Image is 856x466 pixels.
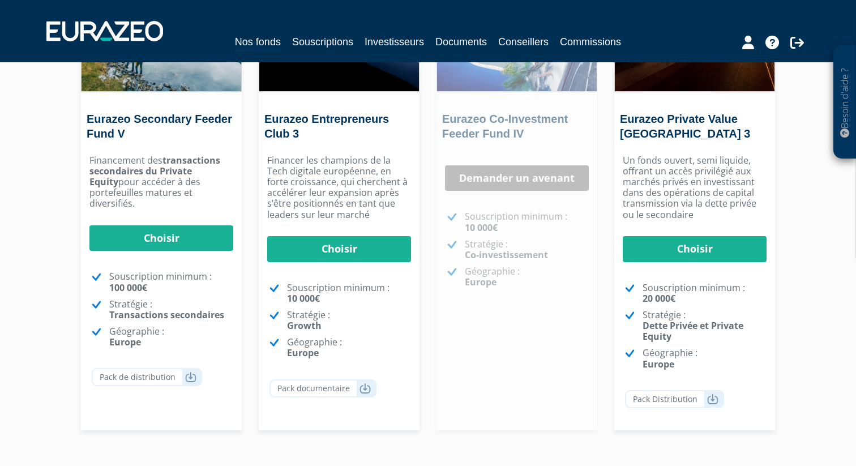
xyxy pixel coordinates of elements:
p: Souscription minimum : [465,211,589,233]
a: Pack Distribution [625,390,724,408]
a: Pack de distribution [92,368,202,386]
p: Stratégie : [287,310,411,331]
p: Stratégie : [643,310,767,343]
a: Demander un avenant [445,165,589,191]
p: Besoin d'aide ? [838,52,851,153]
a: Nos fonds [235,34,281,52]
p: Souscription minimum : [287,283,411,304]
img: 1732889491-logotype_eurazeo_blanc_rvb.png [46,21,163,41]
p: Souscription minimum : [643,283,767,304]
a: Investisseurs [365,34,424,50]
a: Choisir [267,236,411,262]
a: Eurazeo Co-Investment Feeder Fund IV [442,113,568,140]
strong: Europe [287,347,319,359]
p: Géographie : [465,266,589,288]
strong: 10 000€ [287,292,320,305]
p: Un fonds ouvert, semi liquide, offrant un accès privilégié aux marchés privés en investissant dan... [623,155,767,220]
a: Pack documentaire [269,379,376,397]
strong: 20 000€ [643,292,675,305]
p: Géographie : [109,326,233,348]
a: Eurazeo Secondary Feeder Fund V [87,113,232,140]
p: Géographie : [287,337,411,358]
strong: Transactions secondaires [109,309,224,321]
a: Souscriptions [292,34,353,50]
a: Eurazeo Entrepreneurs Club 3 [264,113,389,140]
strong: Co-investissement [465,249,548,261]
strong: transactions secondaires du Private Equity [89,154,220,188]
strong: 100 000€ [109,281,147,294]
strong: Growth [287,319,322,332]
a: Choisir [623,236,767,262]
p: Financer les champions de la Tech digitale européenne, en forte croissance, qui cherchent à accél... [267,155,411,220]
strong: Dette Privée et Private Equity [643,319,743,343]
a: Commissions [560,34,621,50]
a: Eurazeo Private Value [GEOGRAPHIC_DATA] 3 [620,113,750,140]
p: Stratégie : [465,239,589,260]
strong: Europe [465,276,497,288]
p: Géographie : [643,348,767,369]
strong: Europe [643,358,674,370]
a: Choisir [89,225,233,251]
p: Souscription minimum : [109,271,233,293]
strong: 10 000€ [465,221,498,234]
strong: Europe [109,336,141,348]
p: Financement des pour accéder à des portefeuilles matures et diversifiés. [89,155,233,210]
a: Conseillers [498,34,549,50]
a: Documents [435,34,487,50]
p: Stratégie : [109,299,233,320]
